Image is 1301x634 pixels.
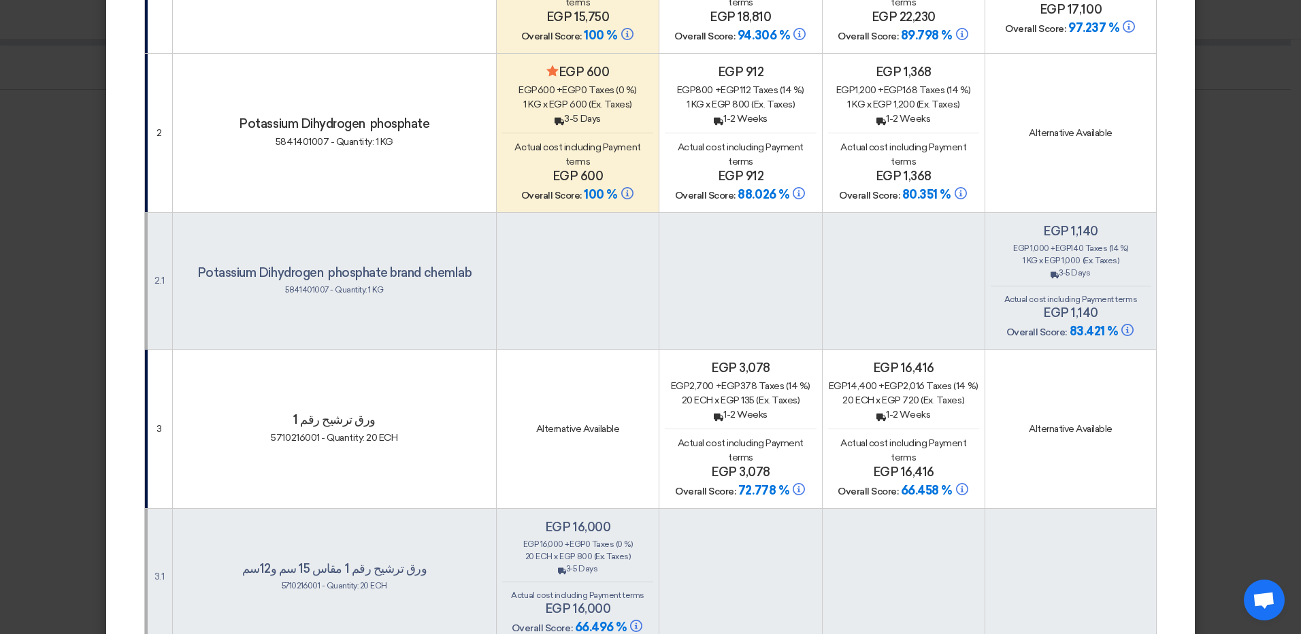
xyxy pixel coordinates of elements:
[145,53,173,212] td: 2
[1006,327,1067,338] span: Overall Score:
[665,83,816,97] div: 800 + 112 Taxes (14 %)
[756,395,800,406] span: (Ex. Taxes)
[502,10,653,24] h4: egp 15,750
[738,483,789,498] span: 72.778 %
[828,83,979,97] div: 1,200 + 168 Taxes (14 %)
[145,349,173,508] td: 3
[917,99,960,110] span: (Ex. Taxes)
[687,99,690,110] span: 1
[502,538,653,550] div: 16,000 + 0 Taxes (0 %)
[991,224,1151,239] h4: egp 1,140
[838,31,898,42] span: Overall Score:
[1083,256,1119,265] span: (Ex. Taxes)
[665,361,816,376] h4: egp 3,078
[514,141,640,167] span: Actual cost including Payment terms
[991,422,1151,436] div: Alternative Available
[873,99,915,110] span: egp 1,200
[885,380,904,392] span: egp
[502,601,653,616] h4: egp 16,000
[1070,324,1136,339] span: 83.421 %
[665,10,816,24] h4: egp 18,810
[1005,23,1066,35] span: Overall Score:
[829,380,848,392] span: egp
[502,83,653,97] div: 600 + 0 Taxes (0 %)
[836,84,855,96] span: egp
[665,379,816,393] div: 2,700 + 378 Taxes (14 %)
[502,520,653,535] h4: egp 16,000
[738,28,789,43] span: 94.306 %
[665,407,816,422] div: 1-2 Weeks
[502,169,653,184] h4: egp 600
[665,465,816,480] h4: egp 3,078
[674,31,735,42] span: Overall Score:
[521,190,582,201] span: Overall Score:
[840,141,966,167] span: Actual cost including Payment terms
[675,190,736,201] span: Overall Score:
[1068,20,1119,35] span: 97.237 %
[682,395,693,406] span: 20
[1244,580,1285,620] a: Open chat
[502,112,653,126] div: 3-5 Days
[691,99,710,110] span: KG x
[721,380,740,392] span: egp
[828,361,979,376] h4: egp 16,416
[884,84,903,96] span: egp
[738,187,789,202] span: 88.026 %
[901,28,952,43] span: 89.798 %
[902,187,951,202] span: 80.351 %
[991,305,1151,320] h4: egp 1,140
[282,581,387,590] span: 5710216001 - Quantity: 20 ECH
[1027,256,1043,265] span: KG x
[523,99,527,110] span: 1
[847,99,851,110] span: 1
[271,432,397,444] span: 5710216001 - Quantity: 20 ECH
[523,539,539,549] span: egp
[665,112,816,126] div: 1-2 Weeks
[751,99,795,110] span: (Ex. Taxes)
[721,395,755,406] span: egp 135
[178,116,491,131] h4: Potassium Dihydrogen phosphate
[521,31,582,42] span: Overall Score:
[502,422,653,436] div: Alternative Available
[675,486,736,497] span: Overall Score:
[677,84,696,96] span: egp
[665,169,816,184] h4: egp 912
[518,84,538,96] span: egp
[882,395,919,406] span: egp 720
[584,28,617,43] span: 100 %
[842,395,853,406] span: 20
[178,561,491,576] h4: ورق ترشيح رقم 1 مقاس 15 سم و12سم
[991,267,1151,279] div: 3-5 Days
[840,437,966,463] span: Actual cost including Payment terms
[921,395,964,406] span: (Ex. Taxes)
[594,552,631,561] span: (Ex. Taxes)
[828,10,979,24] h4: egp 22,230
[1055,244,1071,253] span: egp
[1023,256,1025,265] span: 1
[536,552,558,561] span: ECH x
[502,65,653,80] h4: egp 600
[671,380,690,392] span: egp
[1013,244,1029,253] span: egp
[549,99,587,110] span: egp 600
[665,65,816,80] h4: egp 912
[839,190,900,201] span: Overall Score:
[502,563,653,575] div: 3-5 Days
[991,242,1151,254] div: 1,000 + 140 Taxes (14 %)
[852,99,871,110] span: KG x
[838,486,898,497] span: Overall Score:
[285,285,383,295] span: 5841401007 - Quantity: 1 KG
[678,437,804,463] span: Actual cost including Payment terms
[991,2,1151,17] h4: egp 17,100
[178,265,491,280] h4: Potassium Dihydrogen phosphate brand chemlab
[828,112,979,126] div: 1-2 Weeks
[991,126,1151,140] div: Alternative Available
[584,187,617,202] span: 100 %
[678,141,804,167] span: Actual cost including Payment terms
[512,622,572,634] span: Overall Score:
[562,84,581,96] span: egp
[528,99,547,110] span: KG x
[828,65,979,80] h4: egp 1,368
[145,212,173,349] td: 2.1
[1044,256,1081,265] span: egp 1,000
